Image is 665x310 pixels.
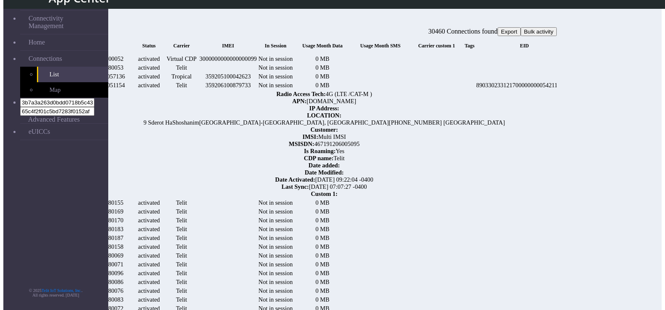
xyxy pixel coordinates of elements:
span: APN : [292,98,306,104]
span: Tags [464,43,475,49]
span: 0 MB [316,252,329,259]
span: activated [138,234,160,241]
span: 0 MB [316,64,329,71]
span: [DATE] 07:07:27 -0400 [309,183,367,190]
div: Telit [165,287,198,294]
span: Yes [336,148,344,154]
span: 30460 Connections found [428,28,498,35]
span: 0 MB [316,199,329,206]
span: Export [501,29,517,35]
span: Not in session [258,208,293,215]
span: activated [138,252,160,259]
span: CDP name : [304,155,334,162]
span: Carrier custom 1 [418,43,455,49]
span: 4G (LTE /CAT-M ) [326,91,372,97]
button: Export [498,27,521,36]
span: [GEOGRAPHIC_DATA]-[GEOGRAPHIC_DATA], [GEOGRAPHIC_DATA][PHONE_NUMBER] [GEOGRAPHIC_DATA] [199,119,505,126]
span: Not in session [258,243,293,250]
span: Not in session [258,55,293,62]
span: [DATE] 09:22:04 -0400 [315,176,373,183]
div: fitlers menu [56,8,557,16]
div: Telit [165,252,198,259]
div: 89033023312170000000005421143800 [476,82,573,89]
span: activated [138,217,160,224]
span: Not in session [258,270,293,276]
div: Virtual CDP [165,55,198,63]
span: Date Modified : [305,169,344,176]
span: 0 MB [316,82,329,89]
span: Radio Access Tech : [276,91,326,97]
span: 0 MB [316,296,329,303]
span: Not in session [258,73,293,80]
span: Multi IMSI [318,133,346,140]
span: Date Activated : [275,176,316,183]
span: Not in session [258,296,293,303]
div: 359205100042623 [199,73,257,80]
button: Bulk activity [521,27,557,36]
span: 467191206005095 [314,141,360,147]
a: Telit IoT Solutions, Inc. [42,288,82,293]
span: Date added : [308,162,340,169]
span: Not in session [258,217,293,224]
span: 0 MB [316,73,329,80]
span: Custom 1 : [311,190,338,197]
span: activated [138,243,160,250]
span: activated [138,73,160,80]
div: Telit [165,279,198,286]
span: 0 MB [316,208,329,215]
a: List [37,67,108,82]
span: 0 MB [316,287,329,294]
span: Advanced Features [28,116,80,123]
span: activated [138,279,160,285]
span: [DOMAIN_NAME] [307,98,356,104]
div: Telit [165,296,198,303]
div: Telit [165,82,198,89]
span: IMSI : [303,133,318,140]
span: Map [50,86,60,94]
span: Not in session [258,226,293,232]
div: Connections [56,20,557,27]
span: 0 MB [316,217,329,224]
div: Telit [165,199,198,206]
div: Telit [165,64,198,71]
span: Not in session [258,199,293,206]
a: Map [37,82,108,98]
span: Last Sync : [282,183,309,190]
a: Connections [20,51,108,67]
div: 3000000000000000099 [199,55,257,63]
p: All rights reserved. [DATE] [3,293,108,297]
span: Telit [334,155,344,162]
span: Not in session [258,252,293,259]
span: activated [138,287,160,294]
div: Telit [165,270,198,277]
span: 0 MB [316,55,329,62]
span: Usage Month SMS [360,43,401,49]
span: In Session [265,43,287,49]
span: activated [138,261,160,268]
span: Usage Month Data [303,43,343,49]
a: eUICCs [20,124,108,140]
span: Not in session [258,261,293,268]
span: activated [138,82,160,89]
span: 0 MB [316,261,329,268]
span: 0 MB [316,243,329,250]
span: activated [138,208,160,215]
span: 0 MB [316,226,329,232]
span: Not in session [258,279,293,285]
div: 359206100879733 [199,82,257,89]
span: MSISDN : [289,141,314,147]
span: IP Address : [309,105,339,112]
span: Customer : [310,126,338,133]
span: List [50,71,59,78]
div: Telit [165,243,198,250]
span: Bulk activity [524,29,553,35]
a: Home [20,34,108,50]
span: EID [520,43,529,49]
span: Status [142,43,156,49]
span: Connections [29,55,62,63]
span: activated [138,64,160,71]
p: © 2025 . [3,288,108,293]
span: activated [138,270,160,276]
span: Carrier [173,43,190,49]
span: Not in session [258,64,293,71]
